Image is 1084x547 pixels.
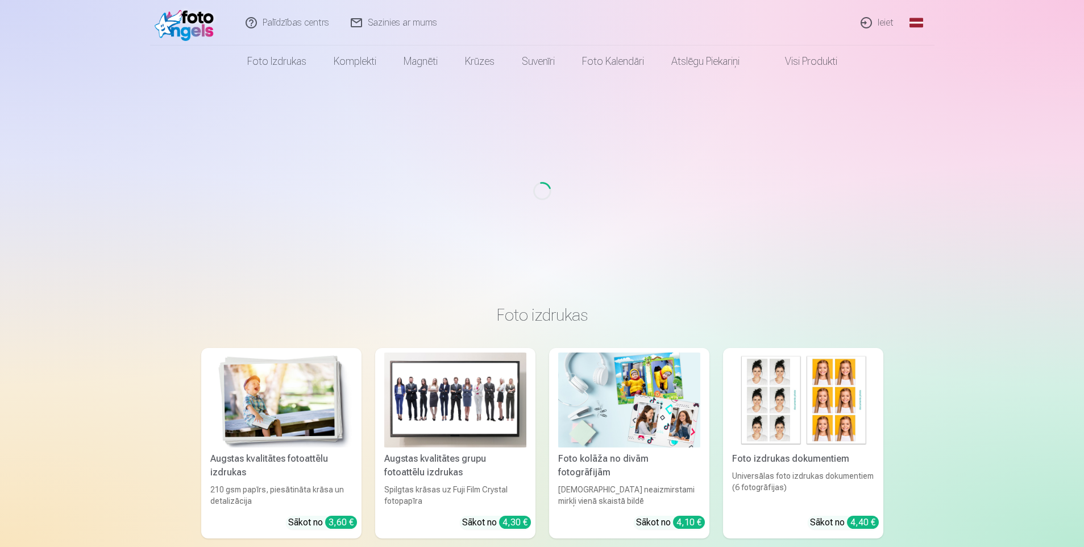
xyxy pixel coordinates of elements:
[380,452,531,479] div: Augstas kvalitātes grupu fotoattēlu izdrukas
[206,452,357,479] div: Augstas kvalitātes fotoattēlu izdrukas
[451,45,508,77] a: Krūzes
[723,348,883,538] a: Foto izdrukas dokumentiemFoto izdrukas dokumentiemUniversālas foto izdrukas dokumentiem (6 fotogr...
[375,348,535,538] a: Augstas kvalitātes grupu fotoattēlu izdrukasAugstas kvalitātes grupu fotoattēlu izdrukasSpilgtas ...
[390,45,451,77] a: Magnēti
[384,353,526,447] img: Augstas kvalitātes grupu fotoattēlu izdrukas
[810,516,879,529] div: Sākot no
[554,484,705,507] div: [DEMOGRAPHIC_DATA] neaizmirstami mirkļi vienā skaistā bildē
[499,516,531,529] div: 4,30 €
[206,484,357,507] div: 210 gsm papīrs, piesātināta krāsa un detalizācija
[732,353,874,447] img: Foto izdrukas dokumentiem
[558,353,700,447] img: Foto kolāža no divām fotogrāfijām
[210,353,352,447] img: Augstas kvalitātes fotoattēlu izdrukas
[658,45,753,77] a: Atslēgu piekariņi
[325,516,357,529] div: 3,60 €
[201,348,362,538] a: Augstas kvalitātes fotoattēlu izdrukasAugstas kvalitātes fotoattēlu izdrukas210 gsm papīrs, piesā...
[320,45,390,77] a: Komplekti
[380,484,531,507] div: Spilgtas krāsas uz Fuji Film Crystal fotopapīra
[549,348,709,538] a: Foto kolāža no divām fotogrāfijāmFoto kolāža no divām fotogrāfijām[DEMOGRAPHIC_DATA] neaizmirstam...
[288,516,357,529] div: Sākot no
[753,45,851,77] a: Visi produkti
[462,516,531,529] div: Sākot no
[554,452,705,479] div: Foto kolāža no divām fotogrāfijām
[508,45,568,77] a: Suvenīri
[847,516,879,529] div: 4,40 €
[728,452,879,466] div: Foto izdrukas dokumentiem
[728,470,879,507] div: Universālas foto izdrukas dokumentiem (6 fotogrāfijas)
[636,516,705,529] div: Sākot no
[155,5,220,41] img: /fa1
[673,516,705,529] div: 4,10 €
[234,45,320,77] a: Foto izdrukas
[568,45,658,77] a: Foto kalendāri
[210,305,874,325] h3: Foto izdrukas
